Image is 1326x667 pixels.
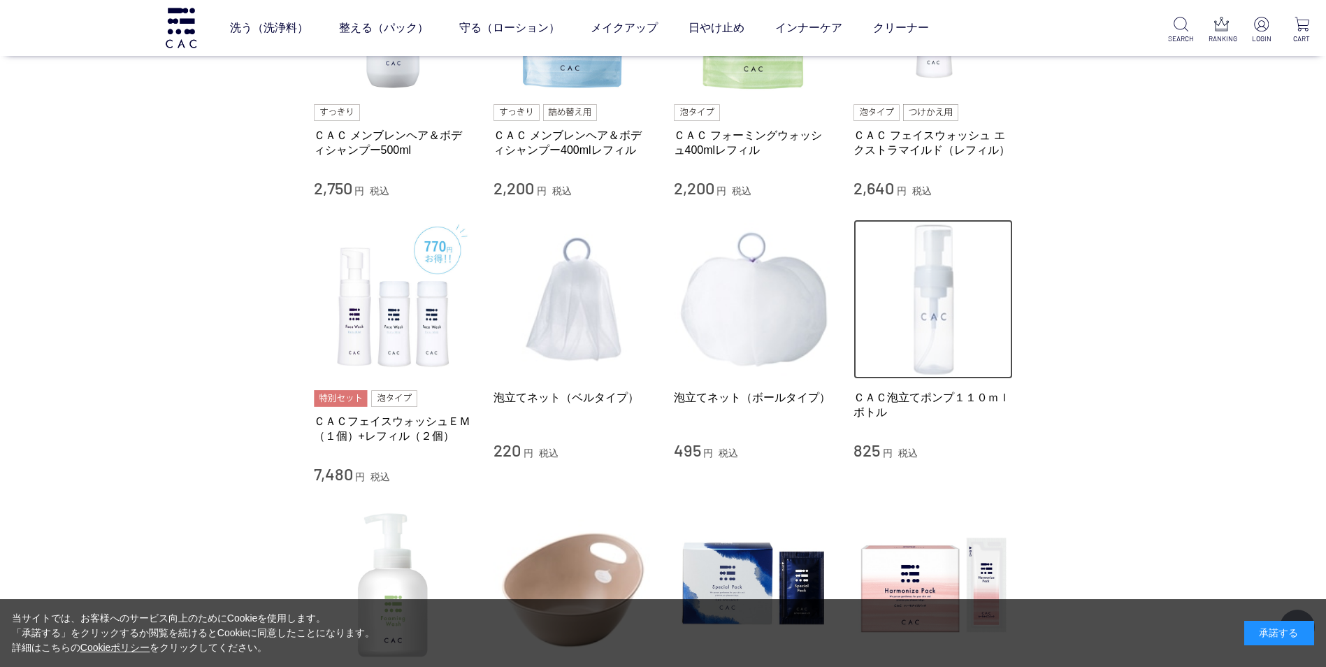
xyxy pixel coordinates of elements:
[674,220,833,379] img: 泡立てネット（ボールタイプ）
[524,447,533,459] span: 円
[689,8,744,48] a: 日やけ止め
[1209,17,1234,44] a: RANKING
[493,128,653,158] a: ＣＡＣ メンブレンヘア＆ボディシャンプー400mlレフィル
[591,8,658,48] a: メイクアップ
[716,185,726,196] span: 円
[355,471,365,482] span: 円
[493,178,534,198] span: 2,200
[12,611,375,655] div: 当サイトでは、お客様へのサービス向上のためにCookieを使用します。 「承諾する」をクリックするか閲覧を続けるとCookieに同意したことになります。 詳細はこちらの をクリックしてください。
[897,185,907,196] span: 円
[674,505,833,665] img: ＣＡＣ スペシャルパック
[80,642,150,653] a: Cookieポリシー
[719,447,738,459] span: 税込
[674,390,833,405] a: 泡立てネット（ボールタイプ）
[371,390,417,407] img: 泡タイプ
[370,185,389,196] span: 税込
[883,447,893,459] span: 円
[732,185,751,196] span: 税込
[552,185,572,196] span: 税込
[339,8,428,48] a: 整える（パック）
[493,220,653,379] img: 泡立てネット（ベルタイプ）
[314,464,353,484] span: 7,480
[903,104,958,121] img: つけかえ用
[873,8,929,48] a: クリーナー
[674,178,714,198] span: 2,200
[853,440,880,460] span: 825
[775,8,842,48] a: インナーケア
[1244,621,1314,645] div: 承諾する
[314,414,473,444] a: ＣＡＣフェイスウォッシュＥＭ（１個）+レフィル（２個）
[853,220,1013,379] img: ＣＡＣ泡立てポンプ１１０ｍｌボトル
[853,505,1013,665] img: ＣＡＣ ハーモナイズパック
[1168,17,1194,44] a: SEARCH
[1168,34,1194,44] p: SEARCH
[314,390,368,407] img: 特別セット
[1289,34,1315,44] p: CART
[1209,34,1234,44] p: RANKING
[853,128,1013,158] a: ＣＡＣ フェイスウォッシュ エクストラマイルド（レフィル）
[354,185,364,196] span: 円
[370,471,390,482] span: 税込
[314,220,473,379] img: ＣＡＣフェイスウォッシュＥＭ（１個）+レフィル（２個）
[493,440,521,460] span: 220
[459,8,560,48] a: 守る（ローション）
[898,447,918,459] span: 税込
[493,505,653,665] img: ＣＡＣ泡立てボウル（ブラウン）
[543,104,597,121] img: 詰め替え用
[853,104,900,121] img: 泡タイプ
[493,390,653,405] a: 泡立てネット（ベルタイプ）
[912,185,932,196] span: 税込
[314,178,352,198] span: 2,750
[1248,34,1274,44] p: LOGIN
[674,128,833,158] a: ＣＡＣ フォーミングウォッシュ400mlレフィル
[493,104,540,121] img: すっきり
[537,185,547,196] span: 円
[314,505,473,665] img: ＣＡＣ フォーミングウォッシュ専用泡立てポンプ500mlボトル
[853,390,1013,420] a: ＣＡＣ泡立てポンプ１１０ｍｌボトル
[1289,17,1315,44] a: CART
[1248,17,1274,44] a: LOGIN
[230,8,308,48] a: 洗う（洗浄料）
[314,128,473,158] a: ＣＡＣ メンブレンヘア＆ボディシャンプー500ml
[853,178,894,198] span: 2,640
[164,8,199,48] img: logo
[314,104,360,121] img: すっきり
[674,440,701,460] span: 495
[674,104,720,121] img: 泡タイプ
[539,447,558,459] span: 税込
[703,447,713,459] span: 円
